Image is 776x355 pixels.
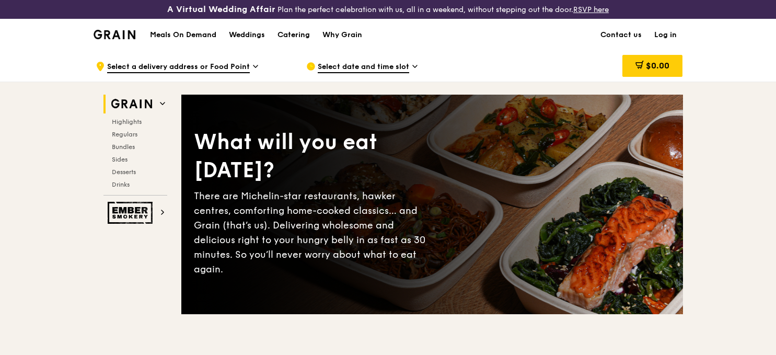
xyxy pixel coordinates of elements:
a: Contact us [594,19,648,51]
h1: Meals On Demand [150,30,216,40]
a: Weddings [223,19,271,51]
span: Highlights [112,118,142,125]
div: What will you eat [DATE]? [194,128,432,185]
span: Select a delivery address or Food Point [107,62,250,73]
span: Drinks [112,181,130,188]
a: Why Grain [316,19,368,51]
div: Catering [277,19,310,51]
img: Grain web logo [108,95,156,113]
span: Bundles [112,143,135,151]
a: Catering [271,19,316,51]
span: Select date and time slot [318,62,409,73]
div: Weddings [229,19,265,51]
img: Grain [94,30,136,39]
a: RSVP here [573,5,609,14]
a: Log in [648,19,683,51]
span: Regulars [112,131,137,138]
img: Ember Smokery web logo [108,202,156,224]
div: Why Grain [322,19,362,51]
span: Sides [112,156,128,163]
span: Desserts [112,168,136,176]
span: $0.00 [646,61,669,71]
h3: A Virtual Wedding Affair [167,4,275,15]
div: Plan the perfect celebration with us, all in a weekend, without stepping out the door. [130,4,647,15]
a: GrainGrain [94,18,136,50]
div: There are Michelin-star restaurants, hawker centres, comforting home-cooked classics… and Grain (... [194,189,432,277]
